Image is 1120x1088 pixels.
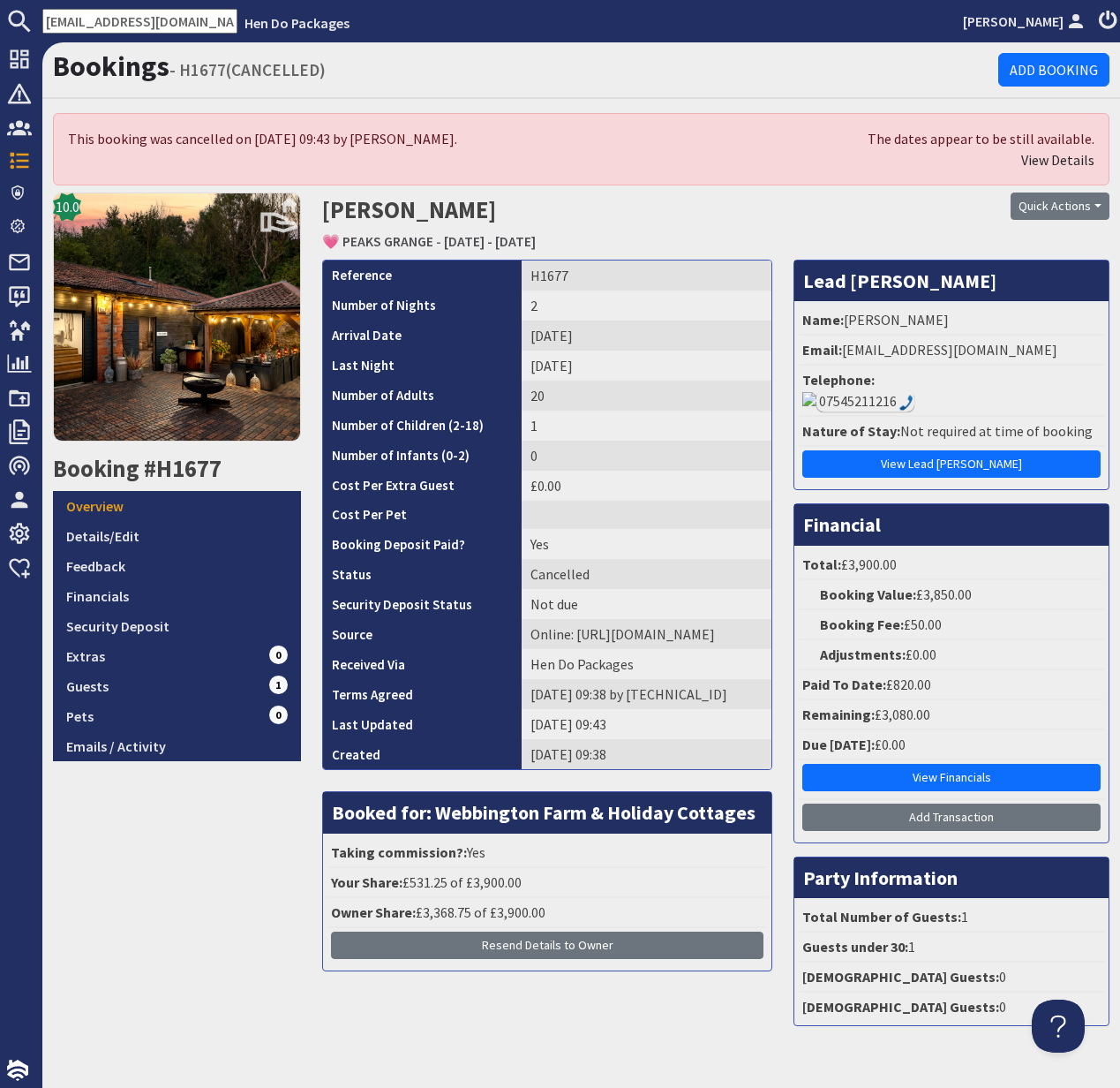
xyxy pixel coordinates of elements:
td: [DATE] [522,351,772,381]
li: 1 [799,933,1104,963]
th: Number of Children (2-18) [323,411,521,441]
a: Guests1 [53,671,301,701]
td: [DATE] 09:38 by [TECHNICAL_ID] [522,679,772,709]
a: Pets0 [53,701,301,731]
a: Security Deposit [53,611,301,641]
th: Number of Nights [323,291,521,321]
th: Booking Deposit Paid? [323,529,521,559]
li: £0.00 [799,730,1104,760]
a: Emails / Activity [53,731,301,761]
h2: [PERSON_NAME] [322,193,839,255]
a: Overview [53,491,301,521]
a: Extras0 [53,641,301,671]
strong: Remaining: [802,706,875,723]
strong: Nature of Stay: [802,422,900,440]
img: hfpfyWBK5wQHBAGPgDf9c6qAYOxxMAAAAASUVORK5CYII= [899,395,913,411]
span: 0 [269,646,289,663]
h3: Party Information [794,858,1109,898]
i: Agreements were checked at the time of signing booking terms:<br>- I AGREE to let Sleeps12.com Li... [413,689,427,703]
li: 0 [799,963,1104,993]
td: Cancelled [522,559,772,589]
li: £3,850.00 [799,580,1104,610]
li: [PERSON_NAME] [799,306,1104,336]
th: Number of Adults [323,381,521,411]
td: Online: https://www.google.com/ [522,619,772,649]
strong: Total Number of Guests: [802,908,961,926]
strong: Guests under 30: [802,938,908,956]
a: Hen Do Packages [244,14,350,32]
h2: Booking #H1677 [53,455,301,483]
th: Number of Infants (0-2) [323,441,521,471]
a: Bookings [53,49,169,84]
a: Feedback [53,551,301,581]
a: Add Booking [998,53,1109,87]
a: [PERSON_NAME] [963,11,1088,32]
li: [EMAIL_ADDRESS][DOMAIN_NAME] [799,336,1104,366]
li: £3,080.00 [799,700,1104,730]
div: 07545211216 [802,390,1101,412]
td: Yes [522,529,772,559]
th: Created [323,739,521,769]
th: Security Deposit Status [323,589,521,619]
li: £820.00 [799,670,1104,700]
li: £3,900.00 [799,550,1104,580]
iframe: Toggle Customer Support [1032,1000,1085,1053]
div: Call: 07545211216 [816,390,914,412]
div: This booking was cancelled on [DATE] 09:43 by [PERSON_NAME]. [68,128,457,149]
strong: Your Share: [331,873,402,891]
th: Cost Per Extra Guest [323,471,521,501]
a: View Financials [802,764,1101,791]
img: staytech_i_w-64f4e8e9ee0a9c174fd5317b4b171b261742d2d393467e5bdba4413f4f884c10.svg [7,1060,28,1081]
td: [DATE] 09:43 [522,709,772,739]
a: View Details [1021,151,1094,169]
input: SEARCH [42,9,237,34]
td: 0 [522,441,772,471]
span: 10.0 [56,196,79,217]
a: Financials [53,581,301,611]
div: The dates appear to be still available. [457,128,1094,149]
a: Details/Edit [53,521,301,551]
td: [DATE] [522,321,772,351]
small: - H1677(CANCELLED) [169,59,326,80]
button: Resend Details to Owner [331,932,763,959]
span: - [436,232,441,250]
th: Arrival Date [323,321,521,351]
span: 0 [269,706,289,723]
a: Add Transaction [802,804,1101,831]
strong: Booking Fee: [820,616,904,633]
li: Not required at time of booking [799,417,1104,447]
img: 💗 PEAKS GRANGE's icon [53,193,301,441]
th: Cost Per Pet [323,501,521,530]
strong: Name: [802,311,844,329]
li: 0 [799,993,1104,1021]
li: £50.00 [799,610,1104,640]
li: £3,368.75 of £3,900.00 [327,898,767,928]
span: 1 [269,676,289,693]
strong: Telephone: [802,371,875,389]
a: [DATE] - [DATE] [444,232,536,250]
th: Last Updated [323,709,521,739]
li: Yes [327,838,767,868]
th: Reference [323,261,521,291]
td: £0.00 [522,471,772,501]
strong: Due [DATE]: [802,736,875,753]
a: View Lead [PERSON_NAME] [802,450,1101,478]
button: Quick Actions [1011,193,1109,220]
td: [DATE] 09:38 [522,739,772,769]
td: H1677 [522,261,772,291]
li: £531.25 of £3,900.00 [327,868,767,898]
h3: Booked for: Webbington Farm & Holiday Cottages [323,792,771,833]
strong: Taking commission?: [331,843,467,861]
strong: Paid To Date: [802,676,886,693]
th: Status [323,559,521,589]
h3: Financial [794,504,1109,545]
td: Hen Do Packages [522,649,772,679]
th: Received Via [323,649,521,679]
td: Not due [522,589,772,619]
th: Last Night [323,351,521,381]
li: £0.00 [799,640,1104,670]
strong: Owner Share: [331,903,416,921]
span: Resend Details to Owner [482,937,613,953]
strong: Booking Value: [820,586,916,603]
a: 10.0 [53,193,301,454]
